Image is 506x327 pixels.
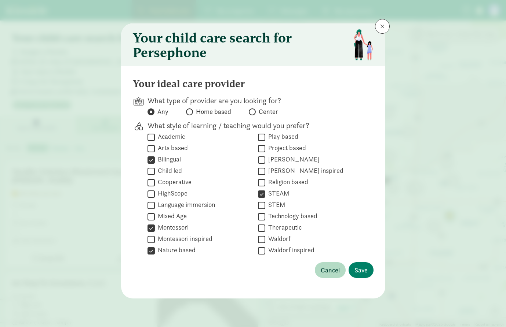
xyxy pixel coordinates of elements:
[155,155,181,164] label: Bilingual
[155,212,187,220] label: Mixed Age
[155,132,185,141] label: Academic
[155,144,188,152] label: Arts based
[321,265,340,275] span: Cancel
[155,234,212,243] label: Montessori inspired
[265,246,314,254] label: Waldorf inspired
[155,246,196,254] label: Nature based
[157,107,168,116] span: Any
[155,223,189,232] label: Montessori
[265,189,289,198] label: STEAM
[265,200,285,209] label: STEM
[265,132,298,141] label: Play based
[259,107,278,116] span: Center
[265,144,306,152] label: Project based
[265,223,302,232] label: Therapeutic
[315,262,346,278] button: Cancel
[265,155,320,164] label: [PERSON_NAME]
[155,189,188,198] label: HighScope
[196,107,231,116] span: Home based
[265,166,343,175] label: [PERSON_NAME] inspired
[148,120,362,131] p: What style of learning / teaching would you prefer?
[349,262,374,278] button: Save
[133,78,245,90] h4: Your ideal care provider
[155,200,215,209] label: Language immersion
[265,234,291,243] label: Waldorf
[133,30,347,60] h3: Your child care search for Persephone
[155,178,192,186] label: Cooperative
[265,178,308,186] label: Religion based
[148,96,362,106] p: What type of provider are you looking for?
[155,166,182,175] label: Child led
[354,265,368,275] span: Save
[265,212,317,220] label: Technology based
